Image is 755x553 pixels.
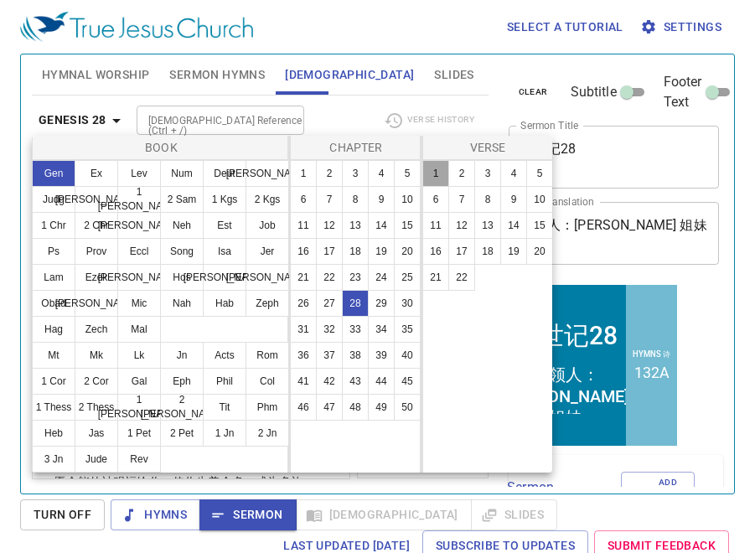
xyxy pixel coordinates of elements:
[342,316,369,343] button: 33
[75,212,118,239] button: 2 Chr
[500,212,527,239] button: 14
[500,238,527,265] button: 19
[368,368,395,395] button: 44
[160,342,204,369] button: Jn
[160,420,204,447] button: 2 Pet
[246,394,289,421] button: Phm
[75,394,118,421] button: 2 Thess
[160,394,204,421] button: 2 [PERSON_NAME]
[75,446,118,473] button: Jude
[117,290,161,317] button: Mic
[394,160,421,187] button: 5
[290,342,317,369] button: 36
[32,420,75,447] button: Heb
[203,368,246,395] button: Phil
[526,238,553,265] button: 20
[448,238,475,265] button: 17
[422,186,449,213] button: 6
[394,290,421,317] button: 30
[474,160,501,187] button: 3
[316,238,343,265] button: 17
[368,316,395,343] button: 34
[117,238,161,265] button: Eccl
[342,394,369,421] button: 48
[246,290,289,317] button: Zeph
[290,238,317,265] button: 16
[474,186,501,213] button: 8
[160,290,204,317] button: Nah
[160,238,204,265] button: Song
[36,139,287,156] p: Book
[290,394,317,421] button: 46
[368,394,395,421] button: 49
[290,160,317,187] button: 1
[394,238,421,265] button: 20
[474,212,501,239] button: 13
[448,212,475,239] button: 12
[290,290,317,317] button: 26
[117,212,161,239] button: [PERSON_NAME]
[316,160,343,187] button: 2
[246,212,289,239] button: Job
[117,316,161,343] button: Mal
[290,316,317,343] button: 31
[342,238,369,265] button: 18
[246,264,289,291] button: [PERSON_NAME]
[246,160,289,187] button: [PERSON_NAME]
[246,342,289,369] button: Rom
[203,186,246,213] button: 1 Kgs
[316,264,343,291] button: 22
[290,368,317,395] button: 41
[368,212,395,239] button: 14
[75,264,118,291] button: Ezek
[117,264,161,291] button: [PERSON_NAME]
[342,290,369,317] button: 28
[394,368,421,395] button: 45
[160,264,204,291] button: Hos
[368,290,395,317] button: 29
[290,186,317,213] button: 6
[422,238,449,265] button: 16
[316,316,343,343] button: 32
[160,212,204,239] button: Neh
[75,186,118,213] button: [PERSON_NAME]
[394,212,421,239] button: 15
[203,238,246,265] button: Isa
[422,264,449,291] button: 21
[422,212,449,239] button: 11
[342,160,369,187] button: 3
[500,160,527,187] button: 4
[394,394,421,421] button: 50
[132,81,168,99] li: 132A
[246,420,289,447] button: 2 Jn
[500,186,527,213] button: 9
[117,160,161,187] button: Lev
[203,290,246,317] button: Hab
[474,238,501,265] button: 18
[203,264,246,291] button: [PERSON_NAME]
[203,342,246,369] button: Acts
[316,342,343,369] button: 37
[32,290,75,317] button: Obad
[32,238,75,265] button: Ps
[294,139,418,156] p: Chapter
[117,186,161,213] button: 1 [PERSON_NAME]
[131,67,168,78] p: Hymns 诗
[246,186,289,213] button: 2 Kgs
[75,160,118,187] button: Ex
[290,212,317,239] button: 11
[203,160,246,187] button: Deut
[316,186,343,213] button: 7
[203,420,246,447] button: 1 Jn
[342,212,369,239] button: 13
[32,316,75,343] button: Hag
[316,290,343,317] button: 27
[368,342,395,369] button: 39
[117,420,161,447] button: 1 Pet
[75,342,118,369] button: Mk
[32,368,75,395] button: 1 Cor
[32,186,75,213] button: Judg
[117,446,161,473] button: Rev
[394,264,421,291] button: 25
[32,394,75,421] button: 1 Thess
